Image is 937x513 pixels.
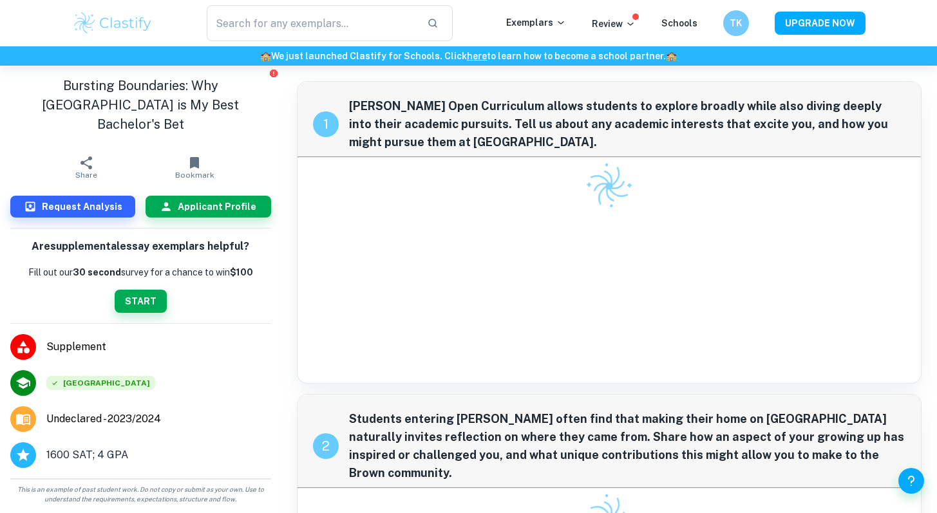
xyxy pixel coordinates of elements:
[666,51,677,61] span: 🏫
[577,154,641,218] img: Clastify logo
[5,485,276,504] span: This is an example of past student work. Do not copy or submit as your own. Use to understand the...
[3,49,934,63] h6: We just launched Clastify for Schools. Click to learn how to become a school partner.
[313,433,339,459] div: recipe
[175,171,214,180] span: Bookmark
[46,411,161,427] span: Undeclared - 2023/2024
[269,68,279,78] button: Report issue
[506,15,566,30] p: Exemplars
[73,267,121,277] b: 30 second
[46,376,155,390] div: Accepted: Brown University
[775,12,866,35] button: UPGRADE NOW
[140,149,249,185] button: Bookmark
[146,196,270,218] button: Applicant Profile
[72,10,154,36] img: Clastify logo
[115,290,167,313] button: START
[178,200,256,214] h6: Applicant Profile
[10,196,135,218] button: Request Analysis
[313,111,339,137] div: recipe
[723,10,749,36] button: TK
[75,171,97,180] span: Share
[898,468,924,494] button: Help and Feedback
[592,17,636,31] p: Review
[349,97,906,151] span: [PERSON_NAME] Open Curriculum allows students to explore broadly while also diving deeply into th...
[467,51,487,61] a: here
[46,376,155,390] span: [GEOGRAPHIC_DATA]
[46,447,128,463] span: 1600 SAT; 4 GPA
[32,149,140,185] button: Share
[349,410,906,482] span: Students entering [PERSON_NAME] often find that making their home on [GEOGRAPHIC_DATA] naturally ...
[230,267,253,277] strong: $100
[728,16,743,30] h6: TK
[32,239,249,255] h6: Are supplemental essay exemplars helpful?
[260,51,271,61] span: 🏫
[28,265,253,279] p: Fill out our survey for a chance to win
[10,76,271,134] h1: Bursting Boundaries: Why [GEOGRAPHIC_DATA] is My Best Bachelor's Bet
[46,411,171,427] a: Major and Application Year
[42,200,122,214] h6: Request Analysis
[207,5,417,41] input: Search for any exemplars...
[661,18,697,28] a: Schools
[46,339,271,355] span: Supplement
